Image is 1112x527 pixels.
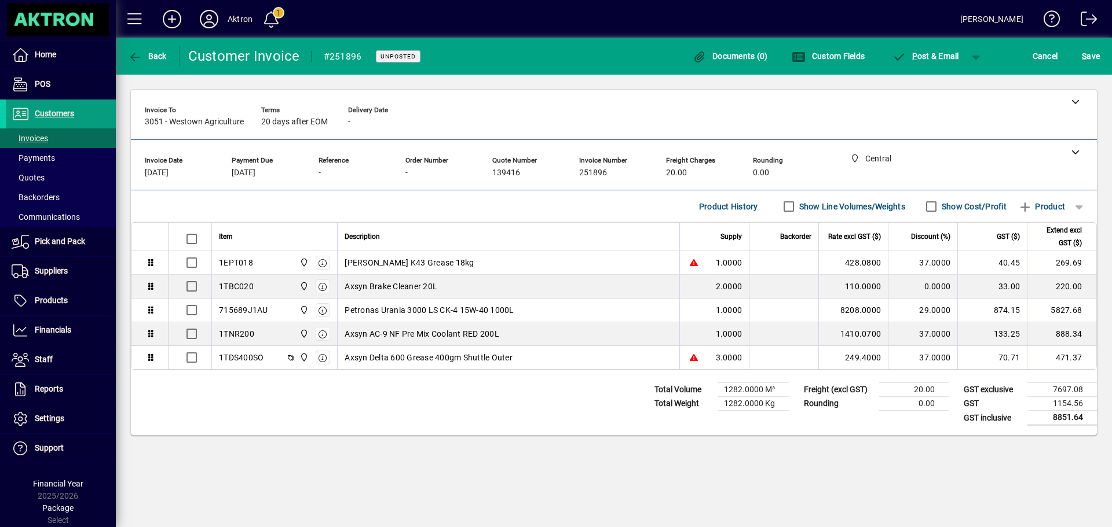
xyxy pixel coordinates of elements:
a: Invoices [6,128,116,148]
span: Product [1018,197,1065,216]
button: Profile [191,9,228,30]
button: Custom Fields [789,46,868,67]
div: Aktron [228,10,253,28]
div: Customer Invoice [188,47,300,65]
td: Total Volume [649,383,718,397]
button: Cancel [1030,46,1061,67]
span: 0.00 [753,168,769,178]
td: 220.00 [1027,275,1096,298]
span: Central [297,304,310,316]
td: 37.0000 [888,251,957,275]
td: 40.45 [957,251,1027,275]
td: 471.37 [1027,346,1096,369]
div: 715689J1AU [219,304,268,316]
div: 428.0800 [826,257,881,268]
td: 1154.56 [1027,397,1097,411]
span: Settings [35,414,64,423]
span: Invoices [12,134,48,143]
button: Add [153,9,191,30]
td: 37.0000 [888,346,957,369]
td: Total Weight [649,397,718,411]
td: 20.00 [879,383,949,397]
span: Quotes [12,173,45,182]
button: Product [1012,196,1071,217]
span: [DATE] [232,168,255,178]
span: - [348,117,350,127]
a: Reports [6,375,116,404]
span: Support [35,443,64,452]
div: [PERSON_NAME] [960,10,1023,28]
div: 1410.0700 [826,328,881,340]
span: Custom Fields [792,51,865,61]
span: 3.0000 [716,352,742,363]
div: 1EPT018 [219,257,253,268]
td: GST exclusive [958,383,1027,397]
a: Products [6,286,116,315]
div: 1TDS400SO [219,352,264,363]
span: - [319,168,321,178]
span: Financials [35,325,71,334]
a: Logout [1072,2,1098,40]
td: 1282.0000 Kg [718,397,789,411]
span: 251896 [579,168,607,178]
span: Products [35,296,68,305]
a: Payments [6,148,116,168]
span: GST ($) [997,230,1020,243]
span: Product History [699,197,758,216]
div: #251896 [324,47,362,66]
span: 20 days after EOM [261,117,328,127]
div: 8208.0000 [826,304,881,316]
a: Settings [6,404,116,433]
td: Freight (excl GST) [798,383,879,397]
div: 1TNR200 [219,328,254,340]
span: Item [219,230,233,243]
span: Unposted [381,53,416,60]
span: 139416 [492,168,520,178]
td: 269.69 [1027,251,1096,275]
label: Show Line Volumes/Weights [797,201,905,212]
button: Post & Email [886,46,965,67]
span: Discount (%) [911,230,950,243]
td: 37.0000 [888,322,957,346]
span: Central [297,327,310,340]
td: 70.71 [957,346,1027,369]
button: Save [1079,46,1103,67]
span: - [405,168,408,178]
td: 133.25 [957,322,1027,346]
button: Documents (0) [690,46,771,67]
span: Pick and Pack [35,237,85,246]
span: Central [297,351,310,364]
td: Rounding [798,397,879,411]
td: 1282.0000 M³ [718,383,789,397]
span: Backorder [780,230,811,243]
span: POS [35,79,50,89]
span: [DATE] [145,168,169,178]
app-page-header-button: Back [116,46,180,67]
button: Product History [694,196,763,217]
td: 7697.08 [1027,383,1097,397]
span: 2.0000 [716,281,742,292]
span: Petronas Urania 3000 LS CK-4 15W-40 1000L [345,304,514,316]
td: 0.0000 [888,275,957,298]
a: Pick and Pack [6,227,116,256]
span: 1.0000 [716,328,742,340]
span: Customers [35,109,74,118]
span: Supply [720,230,742,243]
a: Financials [6,316,116,345]
span: Cancel [1033,47,1058,65]
span: Staff [35,355,53,364]
a: Support [6,434,116,463]
a: Staff [6,345,116,374]
span: S [1082,51,1087,61]
span: [PERSON_NAME] K43 Grease 18kg [345,257,474,268]
span: P [912,51,917,61]
span: 3051 - Westown Agriculture [145,117,244,127]
a: Backorders [6,187,116,207]
td: 888.34 [1027,322,1096,346]
button: Back [125,46,170,67]
span: Package [42,503,74,513]
a: Quotes [6,168,116,187]
td: 0.00 [879,397,949,411]
span: Axsyn Delta 600 Grease 400gm Shuttle Outer [345,352,513,363]
span: Backorders [12,193,60,202]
